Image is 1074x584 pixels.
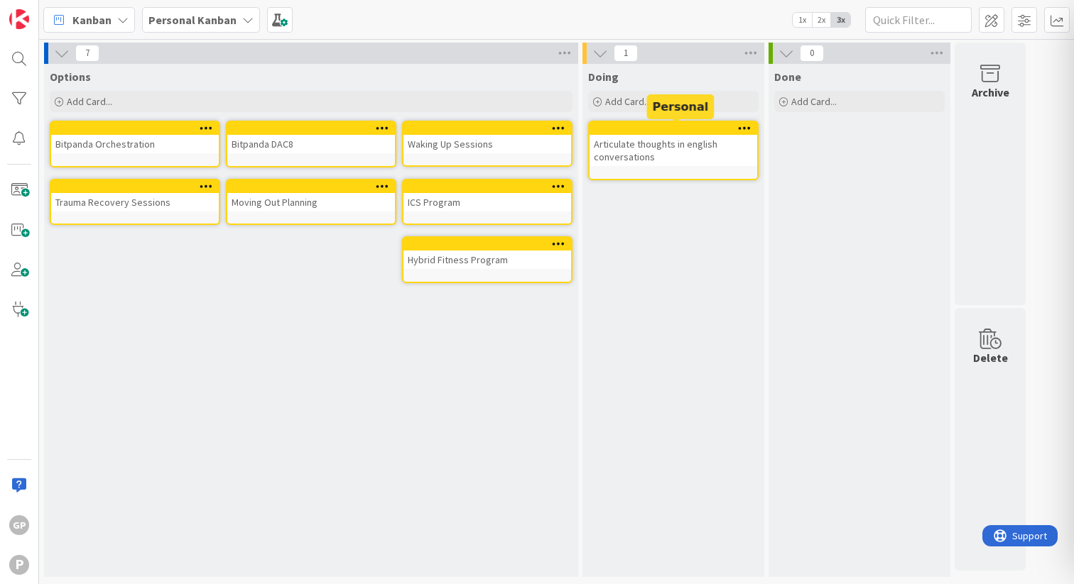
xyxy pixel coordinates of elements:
[72,11,112,28] span: Kanban
[403,135,571,153] div: Waking Up Sessions
[51,122,219,153] div: Bitpanda Orchestration
[50,70,91,84] span: Options
[973,349,1008,366] div: Delete
[227,135,395,153] div: Bitpanda DAC8
[590,122,757,166] div: Articulate thoughts in english conversations
[51,180,219,211] div: Trauma Recovery Sessions
[51,193,219,211] div: Trauma Recovery Sessions
[653,100,709,114] h5: Personal
[30,2,65,19] span: Support
[793,13,812,27] span: 1x
[588,70,619,84] span: Doing
[227,122,395,153] div: Bitpanda DAC8
[403,122,571,153] div: Waking Up Sessions
[590,135,757,166] div: Articulate thoughts in english conversations
[9,515,29,535] div: GP
[403,180,571,211] div: ICS Program
[403,250,571,269] div: Hybrid Fitness Program
[227,180,395,211] div: Moving Out Planning
[791,95,837,108] span: Add Card...
[831,13,850,27] span: 3x
[403,193,571,211] div: ICS Program
[812,13,831,27] span: 2x
[51,135,219,153] div: Bitpanda Orchestration
[67,95,112,108] span: Add Card...
[972,84,1009,101] div: Archive
[148,13,237,27] b: Personal Kanban
[774,70,801,84] span: Done
[865,7,972,33] input: Quick Filter...
[75,45,99,62] span: 7
[605,95,651,108] span: Add Card...
[403,238,571,269] div: Hybrid Fitness Program
[800,45,824,62] span: 0
[227,193,395,211] div: Moving Out Planning
[9,555,29,575] div: P
[614,45,638,62] span: 1
[9,9,29,29] img: Visit kanbanzone.com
